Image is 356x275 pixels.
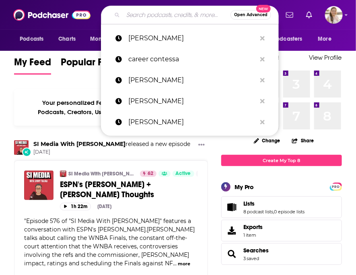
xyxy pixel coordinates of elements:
button: more [178,260,190,267]
div: Search podcasts, credits, & more... [101,6,279,24]
span: 1 item [243,232,263,238]
button: Change [249,135,285,146]
span: Monitoring [90,33,119,45]
span: Logged in as acquavie [325,6,343,24]
p: yolanda renteria [128,28,256,49]
span: Lists [243,200,255,207]
span: , [274,209,274,215]
p: career contessa [128,49,256,70]
button: 1h 22m [60,203,91,210]
span: Exports [243,223,263,231]
a: Searches [243,247,269,254]
a: 8 podcast lists [243,209,274,215]
a: [PERSON_NAME] [101,91,279,112]
button: open menu [259,31,314,47]
span: ESPN's [PERSON_NAME] + [PERSON_NAME] Thoughts [60,179,154,200]
a: Show notifications dropdown [283,8,296,22]
img: User Profile [325,6,343,24]
a: Exports [221,220,342,242]
button: open menu [14,31,54,47]
span: Lists [221,196,342,218]
span: PRO [331,184,341,190]
img: Podchaser - Follow, Share and Rate Podcasts [13,7,91,23]
a: PRO [331,183,341,189]
a: 3 saved [243,256,259,261]
a: 0 episode lists [274,209,305,215]
button: open menu [313,31,342,47]
a: View Profile [309,54,342,61]
a: career contessa [101,49,279,70]
div: My Pro [235,183,254,191]
h3: released a new episode [33,140,190,148]
a: 62 [140,171,156,177]
span: More [318,33,332,45]
span: For Podcasters [264,33,302,45]
p: brooke taylor [128,70,256,91]
a: Charts [53,31,80,47]
button: Open AdvancedNew [230,10,271,20]
span: Popular Feed [61,56,119,73]
button: 5 [196,171,210,177]
a: Lists [224,202,240,213]
button: Show profile menu [325,6,343,24]
span: Podcasts [20,33,43,45]
span: [DATE] [33,149,190,156]
a: Show notifications dropdown [303,8,315,22]
img: ESPN's Ryan Ruocco + Traina Thoughts [24,171,54,200]
p: erin weed [128,91,256,112]
a: Searches [224,248,240,260]
a: [PERSON_NAME] [101,112,279,133]
a: ESPN's [PERSON_NAME] + [PERSON_NAME] Thoughts [60,179,198,200]
button: Show More Button [195,140,208,150]
input: Search podcasts, credits, & more... [123,8,230,21]
span: My Feed [14,56,51,73]
img: SI Media With Jimmy Traina [60,171,66,177]
a: My Feed [14,56,51,75]
a: SI Media With [PERSON_NAME] [68,171,135,177]
img: SI Media With Jimmy Traina [14,140,29,155]
span: Open Advanced [234,13,268,17]
a: Active [173,171,194,177]
span: Charts [58,33,76,45]
span: ... [173,260,177,267]
span: 62 [148,170,153,178]
a: Create My Top 8 [221,155,342,166]
span: New [256,5,271,12]
span: Episode 576 of "SI Media With [PERSON_NAME]" features a conversation with ESPN's [PERSON_NAME].[P... [24,217,195,267]
button: Share [292,133,314,148]
p: amy kurtz [128,112,256,133]
span: Searches [221,243,342,265]
div: [DATE] [97,204,111,209]
button: open menu [84,31,129,47]
a: [PERSON_NAME] [101,70,279,91]
div: Your personalized Feed is curated based on the Podcasts, Creators, Users, and Lists that you Follow. [14,89,208,126]
span: Exports [224,225,240,236]
div: New Episode [22,148,31,156]
a: Lists [243,200,305,207]
a: SI Media With Jimmy Traina [33,140,126,148]
a: Popular Feed [61,56,119,75]
span: Active [176,170,191,178]
span: " [24,217,195,267]
a: [PERSON_NAME] [101,28,279,49]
